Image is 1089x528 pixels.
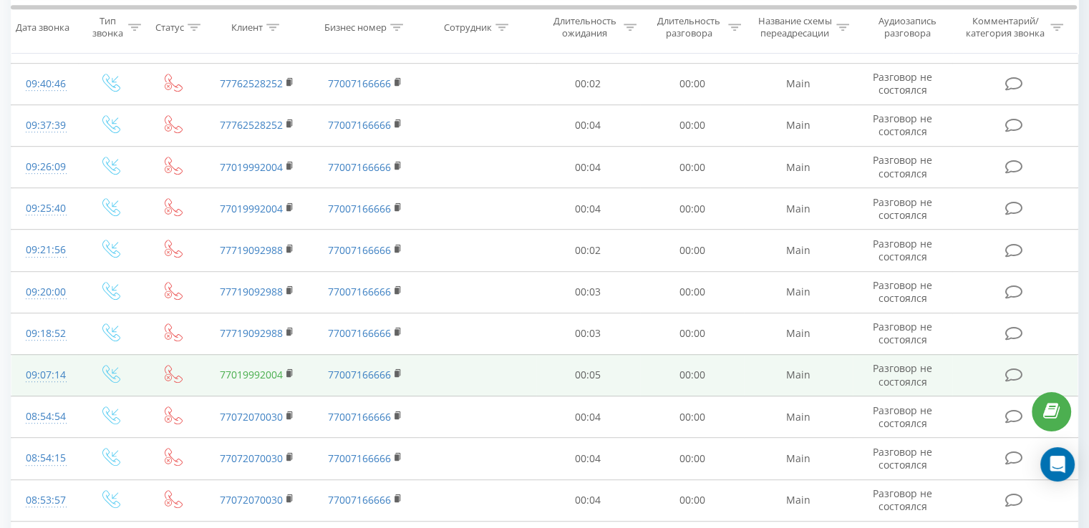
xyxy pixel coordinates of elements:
td: 00:03 [536,271,640,313]
a: 77007166666 [328,243,391,257]
span: Разговор не состоялся [873,237,932,263]
span: Разговор не состоялся [873,404,932,430]
div: 09:25:40 [26,195,64,223]
td: Main [744,188,852,230]
div: 09:20:00 [26,278,64,306]
a: 77007166666 [328,410,391,424]
span: Разговор не состоялся [873,278,932,305]
td: 00:00 [640,188,744,230]
a: 77019992004 [220,202,283,215]
div: Сотрудник [444,21,492,33]
a: 77019992004 [220,368,283,381]
a: 77007166666 [328,202,391,215]
a: 77072070030 [220,410,283,424]
a: 77007166666 [328,160,391,174]
a: 77719092988 [220,285,283,298]
span: Разговор не состоялся [873,112,932,138]
div: 09:18:52 [26,320,64,348]
td: Main [744,438,852,479]
div: Длительность разговора [653,15,725,39]
div: 08:54:15 [26,444,64,472]
a: 77007166666 [328,368,391,381]
span: Разговор не состоялся [873,153,932,180]
div: 09:21:56 [26,236,64,264]
span: Разговор не состоялся [873,70,932,97]
td: 00:00 [640,396,744,438]
td: 00:04 [536,147,640,188]
a: 77072070030 [220,451,283,465]
span: Разговор не состоялся [873,487,932,513]
a: 77072070030 [220,493,283,507]
a: 77019992004 [220,160,283,174]
a: 77719092988 [220,326,283,340]
td: Main [744,230,852,271]
td: Main [744,479,852,521]
td: Main [744,396,852,438]
div: 09:37:39 [26,112,64,140]
td: Main [744,354,852,396]
td: 00:00 [640,104,744,146]
a: 77762528252 [220,118,283,132]
td: 00:00 [640,313,744,354]
td: 00:00 [640,63,744,104]
td: 00:00 [640,354,744,396]
td: 00:02 [536,63,640,104]
td: 00:04 [536,396,640,438]
span: Разговор не состоялся [873,361,932,388]
td: Main [744,271,852,313]
a: 77719092988 [220,243,283,257]
a: 77007166666 [328,493,391,507]
td: 00:04 [536,188,640,230]
td: 00:05 [536,354,640,396]
div: 09:40:46 [26,70,64,98]
a: 77762528252 [220,77,283,90]
td: 00:00 [640,438,744,479]
td: Main [744,147,852,188]
div: Название схемы переадресации [758,15,833,39]
div: 09:07:14 [26,361,64,389]
td: 00:04 [536,479,640,521]
td: 00:03 [536,313,640,354]
td: Main [744,63,852,104]
a: 77007166666 [328,285,391,298]
span: Разговор не состоялся [873,195,932,222]
div: Комментарий/категория звонка [963,15,1047,39]
div: Тип звонка [90,15,124,39]
div: Аудиозапись разговора [866,15,949,39]
a: 77007166666 [328,451,391,465]
td: 00:00 [640,271,744,313]
div: Open Intercom Messenger [1040,447,1075,481]
div: Дата звонка [16,21,69,33]
div: Длительность ожидания [549,15,621,39]
div: 08:54:54 [26,403,64,431]
td: 00:00 [640,147,744,188]
td: Main [744,104,852,146]
div: Клиент [231,21,263,33]
td: Main [744,313,852,354]
a: 77007166666 [328,118,391,132]
td: 00:00 [640,479,744,521]
span: Разговор не состоялся [873,320,932,346]
a: 77007166666 [328,326,391,340]
a: 77007166666 [328,77,391,90]
td: 00:00 [640,230,744,271]
div: 08:53:57 [26,487,64,514]
div: Бизнес номер [324,21,387,33]
td: 00:04 [536,438,640,479]
div: 09:26:09 [26,153,64,181]
td: 00:02 [536,230,640,271]
span: Разговор не состоялся [873,445,932,471]
div: Статус [155,21,184,33]
td: 00:04 [536,104,640,146]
